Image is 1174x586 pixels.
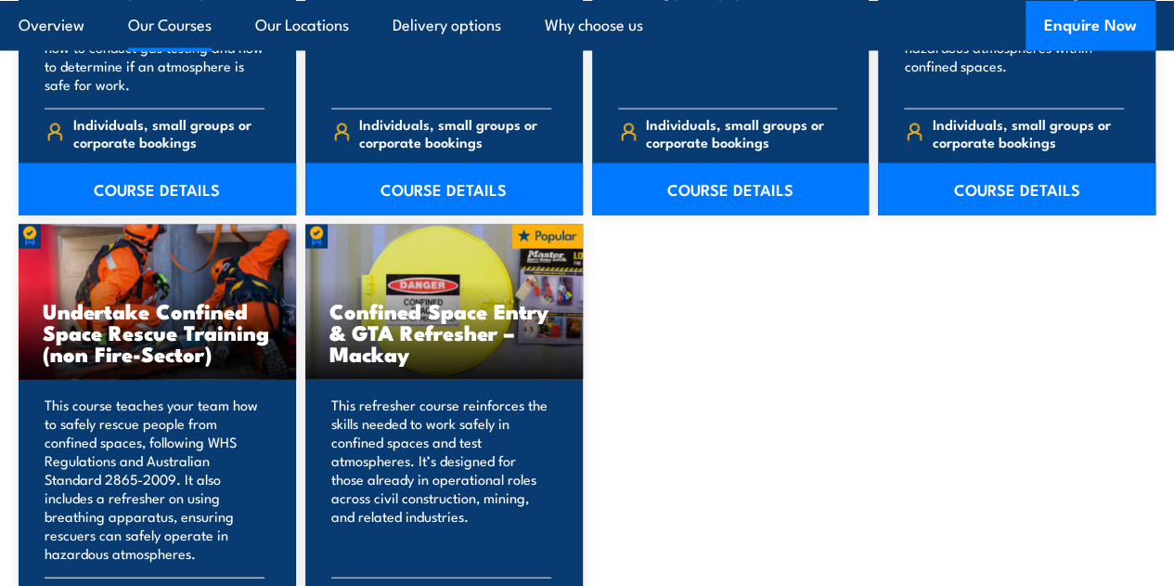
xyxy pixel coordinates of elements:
[73,115,264,150] span: Individuals, small groups or corporate bookings
[43,300,272,364] h3: Undertake Confined Space Rescue Training (non Fire-Sector)
[45,396,264,563] p: This course teaches your team how to safely rescue people from confined spaces, following WHS Reg...
[305,163,583,215] a: COURSE DETAILS
[19,163,296,215] a: COURSE DETAILS
[646,115,837,150] span: Individuals, small groups or corporate bookings
[592,163,870,215] a: COURSE DETAILS
[878,163,1155,215] a: COURSE DETAILS
[933,115,1124,150] span: Individuals, small groups or corporate bookings
[359,115,550,150] span: Individuals, small groups or corporate bookings
[329,300,559,364] h3: Confined Space Entry & GTA Refresher – Mackay
[331,396,551,563] p: This refresher course reinforces the skills needed to work safely in confined spaces and test atm...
